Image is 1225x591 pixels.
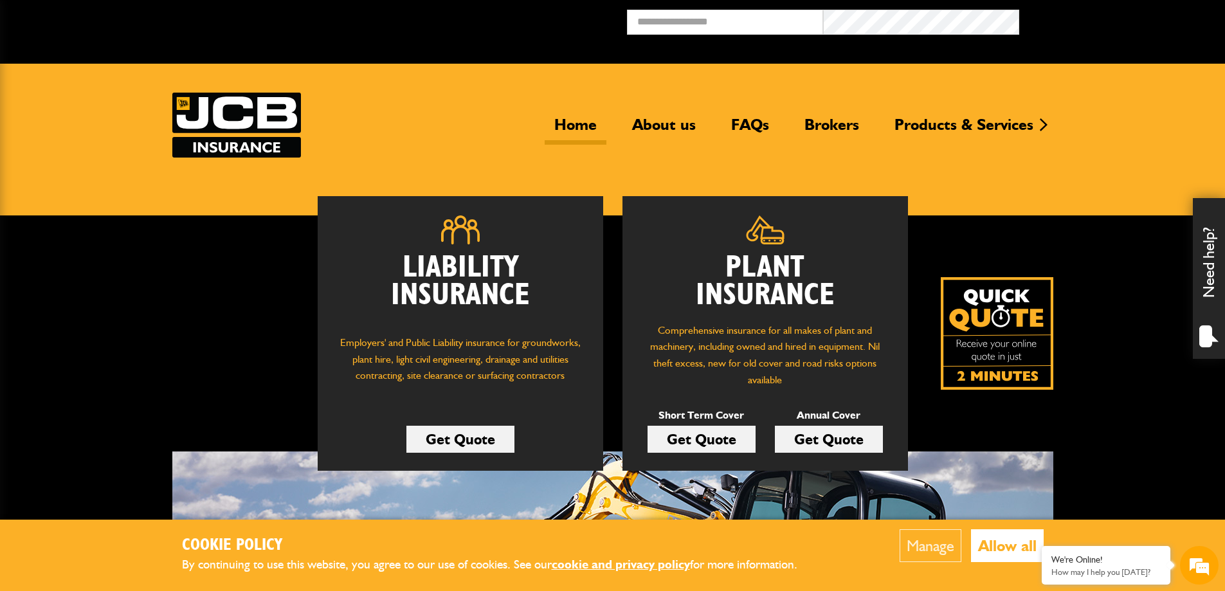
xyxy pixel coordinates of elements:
p: Employers' and Public Liability insurance for groundworks, plant hire, light civil engineering, d... [337,334,584,396]
a: Home [545,115,606,145]
a: Get Quote [648,426,756,453]
input: Enter your email address [17,157,235,185]
a: cookie and privacy policy [552,557,690,572]
img: d_20077148190_company_1631870298795_20077148190 [22,71,54,89]
button: Allow all [971,529,1044,562]
button: Broker Login [1019,10,1215,30]
a: FAQs [721,115,779,145]
p: By continuing to use this website, you agree to our use of cookies. See our for more information. [182,555,819,575]
a: Get your insurance quote isn just 2-minutes [941,277,1053,390]
a: Products & Services [885,115,1043,145]
h2: Plant Insurance [642,254,889,309]
div: Minimize live chat window [211,6,242,37]
img: Quick Quote [941,277,1053,390]
div: Chat with us now [67,72,216,89]
p: How may I help you today? [1051,567,1161,577]
div: We're Online! [1051,554,1161,565]
a: Get Quote [406,426,514,453]
a: Get Quote [775,426,883,453]
input: Enter your phone number [17,195,235,223]
p: Comprehensive insurance for all makes of plant and machinery, including owned and hired in equipm... [642,322,889,388]
p: Short Term Cover [648,407,756,424]
a: About us [622,115,705,145]
h2: Cookie Policy [182,536,819,556]
a: JCB Insurance Services [172,93,301,158]
img: JCB Insurance Services logo [172,93,301,158]
a: Brokers [795,115,869,145]
button: Manage [900,529,961,562]
textarea: Type your message and hit 'Enter' [17,233,235,385]
p: Annual Cover [775,407,883,424]
h2: Liability Insurance [337,254,584,322]
em: Start Chat [175,396,233,414]
div: Need help? [1193,198,1225,359]
input: Enter your last name [17,119,235,147]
